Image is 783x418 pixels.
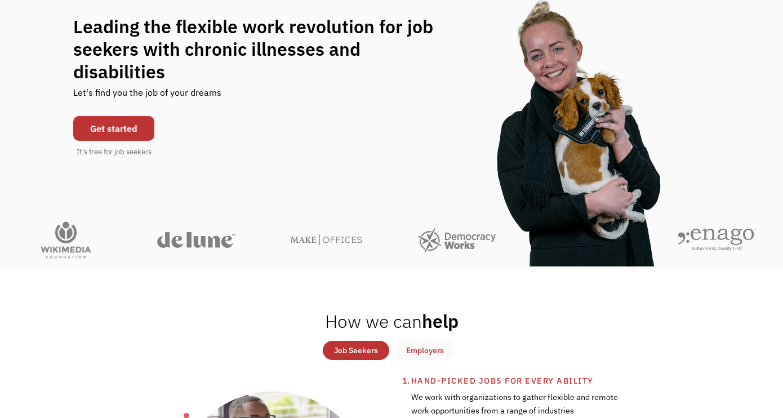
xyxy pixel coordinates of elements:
[77,146,152,158] div: It's free for job seekers
[411,374,710,388] div: Hand-picked jobs for every ability
[73,116,154,141] a: Get started
[334,344,378,357] div: Job Seekers
[73,83,221,110] div: Let's find you the job of your dreams
[325,310,459,332] h2: help
[325,309,422,333] span: How we can
[406,344,444,357] div: Employers
[73,15,455,83] h1: Leading the flexible work revolution for job seekers with chronic illnesses and disabilities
